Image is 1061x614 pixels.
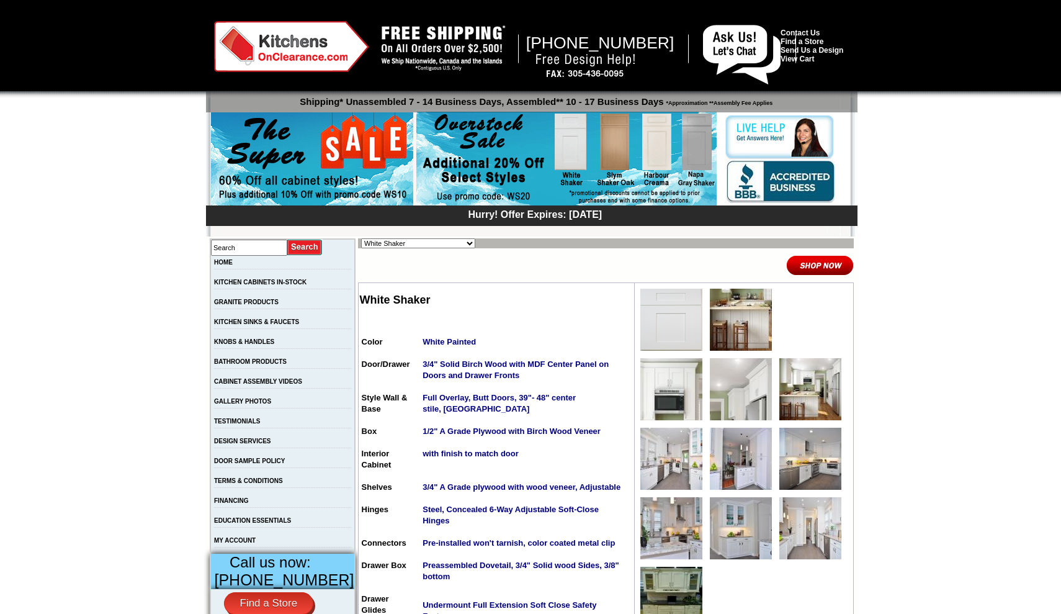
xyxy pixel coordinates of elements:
[214,537,256,544] a: MY ACCOUNT
[214,279,307,286] a: KITCHEN CABINETS IN-STOCK
[362,561,406,570] span: Drawer Box
[423,359,609,380] strong: 3/4" Solid Birch Wood with MDF Center Panel on Doors and Drawer Fronts
[214,358,287,365] a: BATHROOM PRODUCTS
[214,517,291,524] a: EDUCATION ESSENTIALS
[214,299,279,305] a: GRANITE PRODUCTS
[214,438,271,445] a: DESIGN SERVICES
[215,571,354,589] span: [PHONE_NUMBER]
[423,482,620,492] strong: 3/4" A Grade plywood with wood veneer, Adjustable
[212,207,857,220] div: Hurry! Offer Expires: [DATE]
[526,34,674,52] span: [PHONE_NUMBER]
[214,398,271,405] a: GALLERY PHOTOS
[423,449,519,458] strong: with finish to match door
[423,393,576,413] strong: Full Overlay, Butt Doors, 39"- 48" center stile, [GEOGRAPHIC_DATA]
[423,427,601,436] strong: 1/2" A Grade Plywood with Birch Wood Veneer
[781,37,823,46] a: Find a Store
[423,505,599,525] strong: Steel, Concealed 6-Way Adjustable Soft-Close Hinges
[362,393,408,413] span: Style Wall & Base
[423,538,615,548] strong: Pre-installed won't tarnish, color coated metal clip
[214,378,302,385] a: CABINET ASSEMBLY VIDEOS
[230,554,311,571] span: Call us now:
[664,97,773,106] span: *Approximation **Assembly Fee Applies
[423,337,476,346] strong: White Painted
[781,55,814,63] a: View Cart
[214,21,369,72] img: Kitchens on Clearance Logo
[362,538,406,548] span: Connectors
[214,338,274,345] a: KNOBS & HANDLES
[781,46,843,55] a: Send Us a Design
[214,497,249,504] a: FINANCING
[781,29,820,37] a: Contact Us
[362,482,392,492] span: Shelves
[214,418,260,425] a: TESTIMONIALS
[214,477,283,484] a: TERMS & CONDITIONS
[214,259,233,266] a: HOME
[423,561,619,581] strong: Preassembled Dovetail, 3/4" Solid wood Sides, 3/8" bottom
[287,239,323,256] input: Submit
[362,449,392,469] span: Interior Cabinet
[214,318,299,325] a: KITCHEN SINKS & FAUCETS
[360,294,633,307] h2: White Shaker
[362,427,377,436] span: Box
[214,458,285,464] a: DOOR SAMPLE POLICY
[362,337,383,346] span: Color
[362,359,410,369] span: Door/Drawer
[362,505,388,514] span: Hinges
[212,91,857,107] p: Shipping* Unassembled 7 - 14 Business Days, Assembled** 10 - 17 Business Days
